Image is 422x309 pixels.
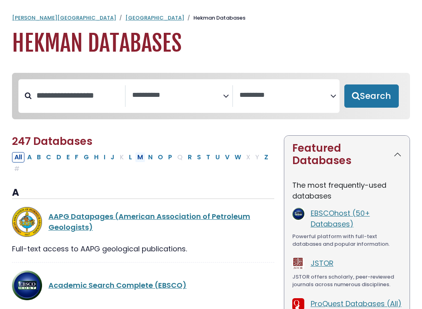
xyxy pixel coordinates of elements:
a: EBSCOhost (50+ Databases) [311,208,370,229]
button: All [12,152,24,163]
button: Filter Results M [135,152,145,163]
button: Filter Results F [72,152,81,163]
h3: A [12,187,274,199]
li: Hekman Databases [184,14,245,22]
span: 247 Databases [12,134,92,148]
nav: breadcrumb [12,14,410,22]
button: Filter Results U [213,152,222,163]
div: Full-text access to AAPG geological publications. [12,243,274,254]
button: Filter Results W [232,152,243,163]
div: JSTOR offers scholarly, peer-reviewed journals across numerous disciplines. [292,273,402,289]
button: Filter Results V [223,152,232,163]
button: Filter Results T [204,152,213,163]
nav: Search filters [12,73,410,119]
p: The most frequently-used databases [292,180,402,201]
button: Filter Results C [44,152,54,163]
button: Filter Results E [64,152,72,163]
button: Filter Results H [92,152,101,163]
button: Filter Results L [127,152,135,163]
a: Academic Search Complete (EBSCO) [48,280,187,290]
button: Filter Results G [81,152,91,163]
textarea: Search [132,91,223,100]
button: Submit for Search Results [344,84,399,108]
button: Filter Results B [34,152,43,163]
button: Filter Results R [185,152,194,163]
a: [PERSON_NAME][GEOGRAPHIC_DATA] [12,14,116,22]
a: [GEOGRAPHIC_DATA] [125,14,184,22]
div: Alpha-list to filter by first letter of database name [12,152,271,173]
button: Filter Results P [166,152,175,163]
button: Filter Results D [54,152,64,163]
button: Filter Results O [155,152,165,163]
button: Filter Results N [146,152,155,163]
a: AAPG Datapages (American Association of Petroleum Geologists) [48,211,250,232]
h1: Hekman Databases [12,30,410,57]
button: Filter Results Z [262,152,271,163]
button: Filter Results A [25,152,34,163]
textarea: Search [239,91,330,100]
button: Filter Results S [195,152,203,163]
a: JSTOR [311,258,334,268]
a: ProQuest Databases (All) [311,299,402,309]
input: Search database by title or keyword [32,89,125,102]
div: Powerful platform with full-text databases and popular information. [292,233,402,248]
button: Featured Databases [284,136,410,173]
button: Filter Results I [101,152,108,163]
button: Filter Results J [108,152,117,163]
